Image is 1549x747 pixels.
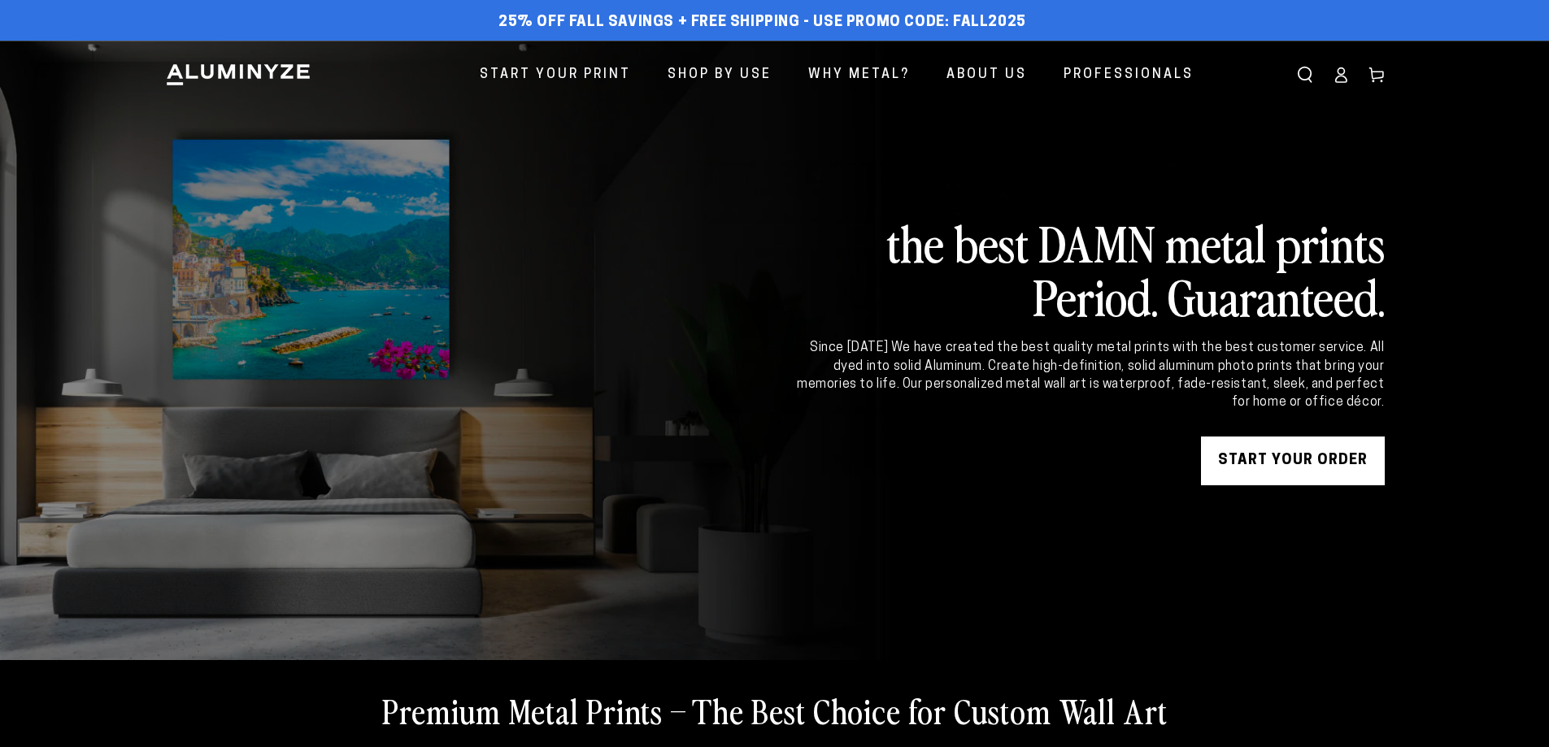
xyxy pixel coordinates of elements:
h2: Premium Metal Prints – The Best Choice for Custom Wall Art [382,689,1168,732]
a: Why Metal? [796,54,922,97]
a: About Us [934,54,1039,97]
h2: the best DAMN metal prints Period. Guaranteed. [794,215,1385,323]
a: Professionals [1051,54,1206,97]
span: Professionals [1064,63,1194,87]
div: Since [DATE] We have created the best quality metal prints with the best customer service. All dy... [794,339,1385,412]
img: Aluminyze [165,63,311,87]
a: START YOUR Order [1201,436,1385,485]
a: Shop By Use [655,54,784,97]
span: 25% off FALL Savings + Free Shipping - Use Promo Code: FALL2025 [498,14,1026,32]
span: Why Metal? [808,63,910,87]
span: Shop By Use [668,63,772,87]
a: Start Your Print [468,54,643,97]
summary: Search our site [1287,57,1323,93]
span: About Us [946,63,1027,87]
span: Start Your Print [480,63,631,87]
